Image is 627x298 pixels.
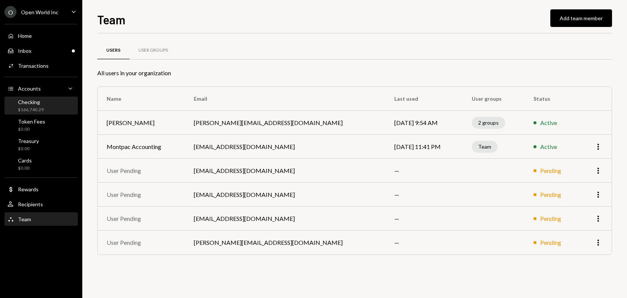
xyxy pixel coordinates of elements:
[107,214,176,223] div: User Pending
[4,155,78,173] a: Cards$0.00
[4,197,78,211] a: Recipients
[540,142,557,151] div: Active
[18,146,39,152] div: $0.00
[18,216,31,222] div: Team
[185,231,385,255] td: [PERSON_NAME][EMAIL_ADDRESS][DOMAIN_NAME]
[524,87,579,111] th: Status
[4,6,16,18] div: O
[185,111,385,135] td: [PERSON_NAME][EMAIL_ADDRESS][DOMAIN_NAME]
[18,118,45,125] div: Token Fees
[18,138,39,144] div: Treasury
[550,9,612,27] button: Add team member
[4,97,78,115] a: Checking$166,740.29
[4,212,78,226] a: Team
[385,159,463,183] td: —
[107,166,176,175] div: User Pending
[540,118,557,127] div: Active
[4,82,78,95] a: Accounts
[385,207,463,231] td: —
[385,135,463,159] td: [DATE] 11:41 PM
[185,207,385,231] td: [EMAIL_ADDRESS][DOMAIN_NAME]
[129,41,177,60] a: User Groups
[4,116,78,134] a: Token Fees$0.00
[385,183,463,207] td: —
[18,157,32,164] div: Cards
[472,141,498,153] div: Team
[185,87,385,111] th: Email
[4,29,78,42] a: Home
[98,135,185,159] td: Montpac Accounting
[4,136,78,153] a: Treasury$0.00
[107,238,176,247] div: User Pending
[4,182,78,196] a: Rewards
[138,47,168,54] div: User Groups
[18,85,41,92] div: Accounts
[18,201,43,207] div: Recipients
[385,111,463,135] td: [DATE] 9:54 AM
[4,44,78,57] a: Inbox
[97,69,612,77] div: All users in your organization
[540,214,561,223] div: Pending
[18,107,44,113] div: $166,740.29
[540,238,561,247] div: Pending
[463,87,524,111] th: User groups
[107,190,176,199] div: User Pending
[472,117,505,129] div: 2 groups
[385,87,463,111] th: Last used
[97,12,125,27] h1: Team
[18,165,32,171] div: $0.00
[106,47,120,54] div: Users
[18,63,49,69] div: Transactions
[385,231,463,255] td: —
[18,99,44,105] div: Checking
[4,59,78,72] a: Transactions
[98,111,185,135] td: [PERSON_NAME]
[18,126,45,133] div: $0.00
[540,190,561,199] div: Pending
[98,87,185,111] th: Name
[18,186,39,192] div: Rewards
[97,41,129,60] a: Users
[18,48,31,54] div: Inbox
[540,166,561,175] div: Pending
[18,33,32,39] div: Home
[21,9,58,15] div: Open World Inc
[185,135,385,159] td: [EMAIL_ADDRESS][DOMAIN_NAME]
[185,183,385,207] td: [EMAIL_ADDRESS][DOMAIN_NAME]
[185,159,385,183] td: [EMAIL_ADDRESS][DOMAIN_NAME]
